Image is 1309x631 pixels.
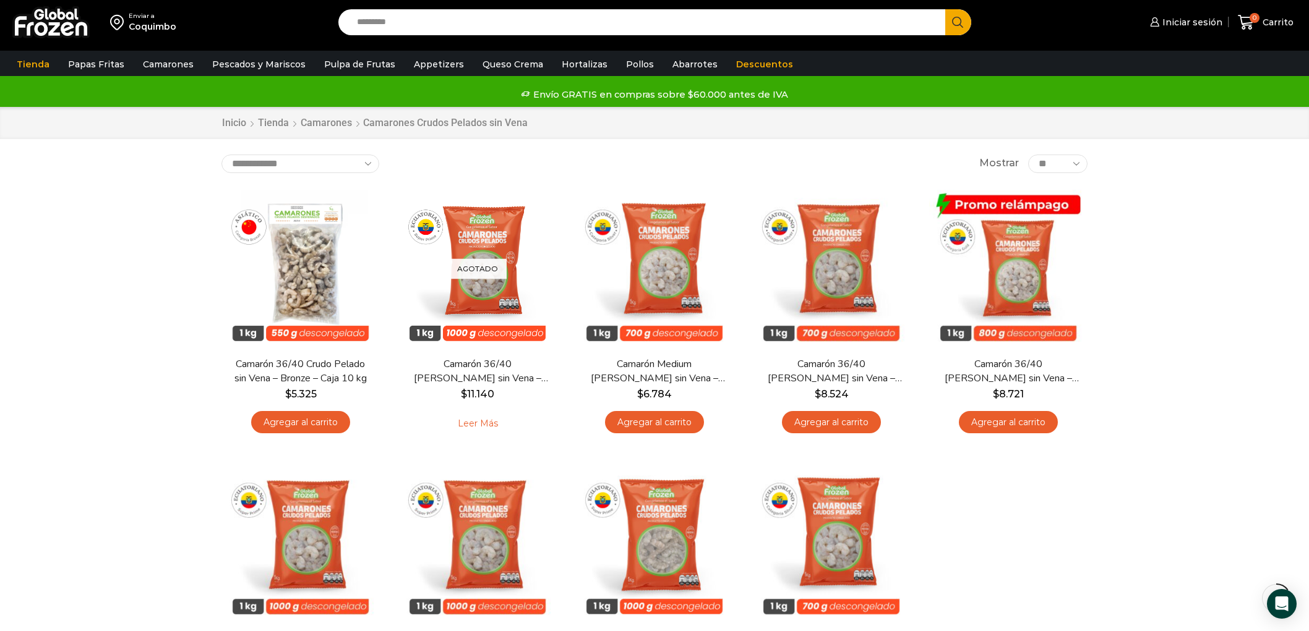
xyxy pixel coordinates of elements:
span: 0 [1250,13,1260,23]
img: address-field-icon.svg [110,12,129,33]
bdi: 5.325 [285,388,317,400]
a: Camarón 36/40 [PERSON_NAME] sin Vena – Super Prime – Caja 10 kg [406,357,549,386]
a: Agregar al carrito: “Camarón 36/40 Crudo Pelado sin Vena - Silver - Caja 10 kg” [782,411,881,434]
a: Camarones [300,116,353,130]
span: Mostrar [979,156,1019,171]
a: Pollos [620,53,660,76]
a: Camarón 36/40 Crudo Pelado sin Vena – Bronze – Caja 10 kg [230,357,372,386]
bdi: 8.524 [815,388,849,400]
a: Agregar al carrito: “Camarón 36/40 Crudo Pelado sin Vena - Gold - Caja 10 kg” [959,411,1058,434]
a: Camarones [137,53,200,76]
bdi: 11.140 [461,388,494,400]
div: Enviar a [129,12,176,20]
select: Pedido de la tienda [221,155,379,173]
p: Agotado [448,258,507,279]
a: Descuentos [730,53,799,76]
span: Carrito [1260,16,1294,28]
a: Appetizers [408,53,470,76]
div: Open Intercom Messenger [1267,589,1297,619]
button: Search button [945,9,971,35]
bdi: 8.721 [993,388,1024,400]
a: Agregar al carrito: “Camarón Medium Crudo Pelado sin Vena - Silver - Caja 10 kg” [605,411,704,434]
h1: Camarones Crudos Pelados sin Vena [363,117,528,129]
a: Abarrotes [666,53,724,76]
a: Pescados y Mariscos [206,53,312,76]
a: Papas Fritas [62,53,131,76]
span: $ [993,388,999,400]
a: Pulpa de Frutas [318,53,401,76]
a: 0 Carrito [1235,8,1297,37]
span: $ [461,388,467,400]
a: Camarón 36/40 [PERSON_NAME] sin Vena – Silver – Caja 10 kg [760,357,903,386]
span: $ [815,388,821,400]
a: Leé más sobre “Camarón 36/40 Crudo Pelado sin Vena - Super Prime - Caja 10 kg” [439,411,517,437]
span: Iniciar sesión [1159,16,1222,28]
a: Camarón Medium [PERSON_NAME] sin Vena – Silver – Caja 10 kg [583,357,726,386]
a: Hortalizas [556,53,614,76]
bdi: 6.784 [637,388,672,400]
a: Tienda [11,53,56,76]
a: Tienda [257,116,290,130]
a: Inicio [221,116,247,130]
span: $ [637,388,643,400]
nav: Breadcrumb [221,116,528,130]
span: $ [285,388,291,400]
a: Agregar al carrito: “Camarón 36/40 Crudo Pelado sin Vena - Bronze - Caja 10 kg” [251,411,350,434]
a: Camarón 36/40 [PERSON_NAME] sin Vena – Gold – Caja 10 kg [937,357,1079,386]
a: Queso Crema [476,53,549,76]
a: Iniciar sesión [1147,10,1222,35]
div: Coquimbo [129,20,176,33]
